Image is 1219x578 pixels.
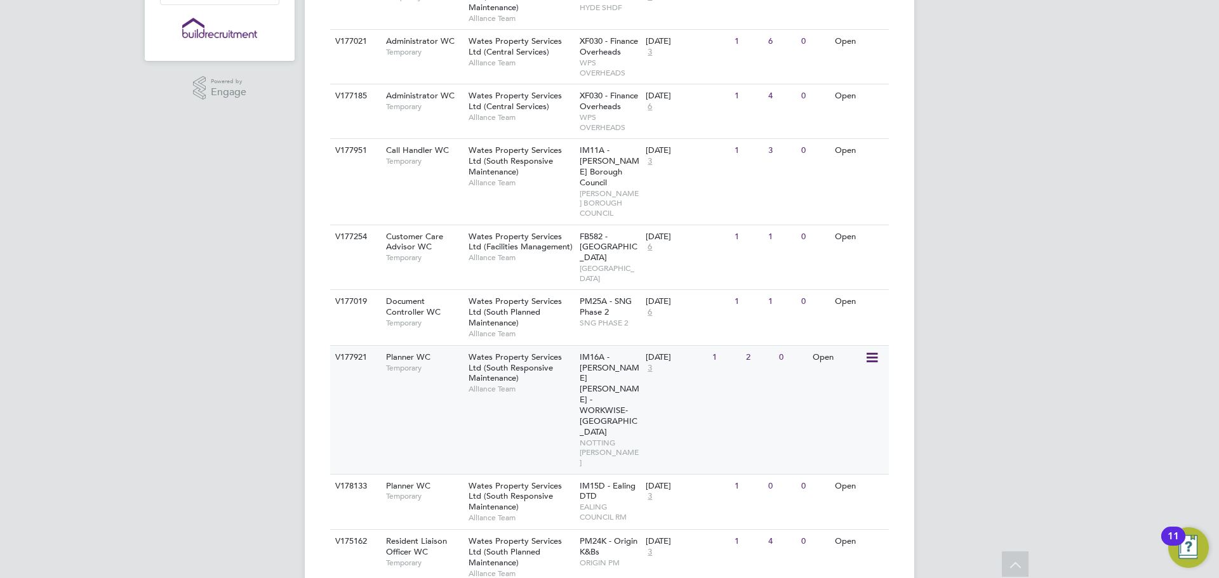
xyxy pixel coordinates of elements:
[469,253,573,263] span: Alliance Team
[646,242,654,253] span: 6
[1168,536,1179,553] div: 11
[1168,527,1209,568] button: Open Resource Center, 11 new notifications
[386,145,449,155] span: Call Handler WC
[765,530,798,553] div: 4
[580,351,639,437] span: IM16A - [PERSON_NAME] [PERSON_NAME] - WORKWISE- [GEOGRAPHIC_DATA]
[731,139,764,162] div: 1
[646,232,728,242] div: [DATE]
[469,36,562,57] span: Wates Property Services Ltd (Central Services)
[469,145,562,177] span: Wates Property Services Ltd (South Responsive Maintenance)
[580,188,640,218] span: [PERSON_NAME] BOROUGH COUNCIL
[182,18,257,38] img: buildrec-logo-retina.png
[469,178,573,188] span: Alliance Team
[469,351,562,384] span: Wates Property Services Ltd (South Responsive Maintenance)
[646,481,728,492] div: [DATE]
[798,30,831,53] div: 0
[765,30,798,53] div: 6
[332,290,376,313] div: V177019
[646,352,706,363] div: [DATE]
[469,480,562,513] span: Wates Property Services Ltd (South Responsive Maintenance)
[580,36,638,57] span: XF030 - Finance Overheads
[798,84,831,108] div: 0
[731,530,764,553] div: 1
[580,480,636,502] span: IM15D - Ealing DTD
[386,296,441,317] span: Document Controller WC
[386,90,455,101] span: Administrator WC
[469,231,573,253] span: Wates Property Services Ltd (Facilities Management)
[332,225,376,249] div: V177254
[646,547,654,558] span: 3
[580,558,640,568] span: ORIGIN PM
[580,3,640,13] span: HYDE SHDF
[731,475,764,498] div: 1
[798,475,831,498] div: 0
[765,139,798,162] div: 3
[386,47,462,57] span: Temporary
[832,225,887,249] div: Open
[832,475,887,498] div: Open
[832,30,887,53] div: Open
[832,84,887,108] div: Open
[580,318,640,328] span: SNG PHASE 2
[646,36,728,47] div: [DATE]
[386,36,455,46] span: Administrator WC
[386,491,462,501] span: Temporary
[193,76,247,100] a: Powered byEngage
[469,535,562,568] span: Wates Property Services Ltd (South Planned Maintenance)
[469,329,573,339] span: Alliance Team
[580,145,639,188] span: IM11A - [PERSON_NAME] Borough Council
[765,225,798,249] div: 1
[332,30,376,53] div: V177021
[469,90,562,112] span: Wates Property Services Ltd (Central Services)
[469,58,573,68] span: Alliance Team
[580,502,640,522] span: EALING COUNCIL RM
[332,139,376,162] div: V177951
[386,102,462,112] span: Temporary
[386,318,462,328] span: Temporary
[832,139,887,162] div: Open
[731,290,764,313] div: 1
[332,475,376,498] div: V178133
[646,145,728,156] div: [DATE]
[798,225,831,249] div: 0
[386,558,462,568] span: Temporary
[646,307,654,318] span: 6
[580,58,640,77] span: WPS OVERHEADS
[646,536,728,547] div: [DATE]
[765,84,798,108] div: 4
[646,491,654,502] span: 3
[469,13,573,23] span: Alliance Team
[332,346,376,369] div: V177921
[386,363,462,373] span: Temporary
[469,513,573,523] span: Alliance Team
[646,156,654,167] span: 3
[580,231,637,263] span: FB582 - [GEOGRAPHIC_DATA]
[798,139,831,162] div: 0
[832,530,887,553] div: Open
[332,530,376,553] div: V175162
[798,290,831,313] div: 0
[646,91,728,102] div: [DATE]
[211,76,246,87] span: Powered by
[646,47,654,58] span: 3
[646,363,654,374] span: 3
[580,263,640,283] span: [GEOGRAPHIC_DATA]
[332,84,376,108] div: V177185
[798,530,831,553] div: 0
[743,346,776,369] div: 2
[809,346,865,369] div: Open
[731,225,764,249] div: 1
[386,253,462,263] span: Temporary
[580,112,640,132] span: WPS OVERHEADS
[469,384,573,394] span: Alliance Team
[776,346,809,369] div: 0
[386,351,430,362] span: Planner WC
[580,90,638,112] span: XF030 - Finance Overheads
[386,480,430,491] span: Planner WC
[709,346,742,369] div: 1
[580,296,632,317] span: PM25A - SNG Phase 2
[160,18,279,38] a: Go to home page
[765,290,798,313] div: 1
[646,296,728,307] div: [DATE]
[580,438,640,468] span: NOTTING [PERSON_NAME]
